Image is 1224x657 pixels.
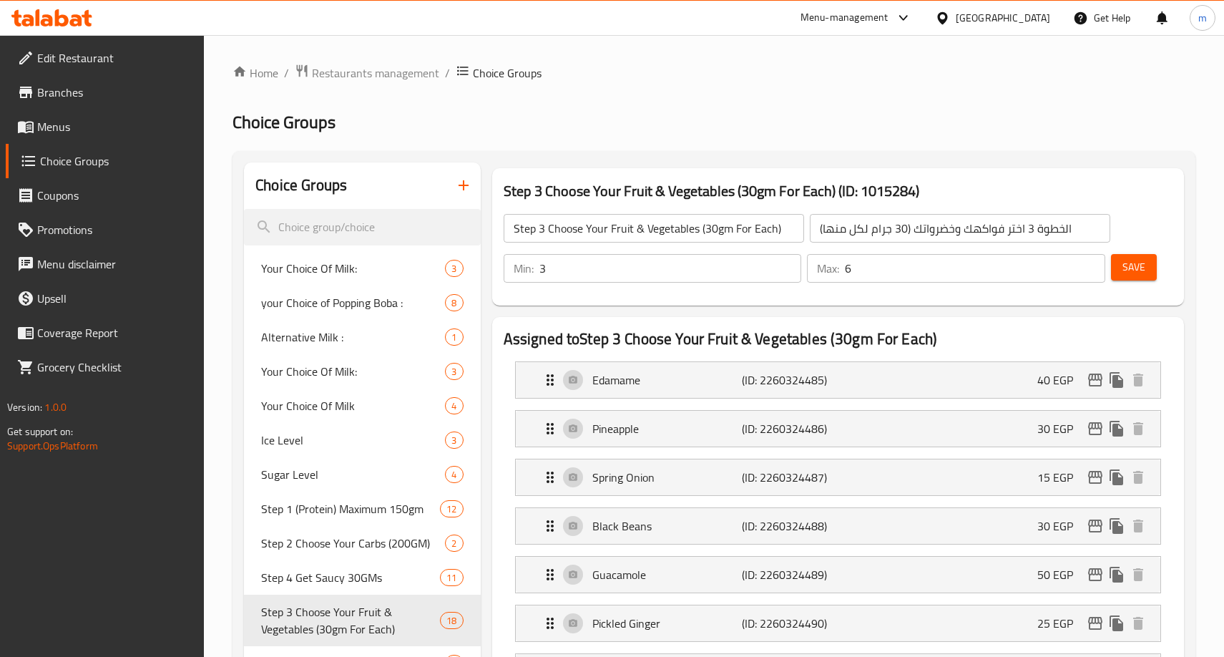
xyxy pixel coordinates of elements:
div: Choices [445,294,463,311]
p: Edamame [592,371,742,389]
div: Choices [440,612,463,629]
div: Choices [445,328,463,346]
button: duplicate [1106,418,1127,439]
div: Alternative Milk :1 [244,320,480,354]
a: Promotions [6,213,205,247]
button: duplicate [1106,564,1127,585]
div: Expand [516,411,1160,447]
button: duplicate [1106,369,1127,391]
p: Pineapple [592,420,742,437]
span: 2 [446,537,462,550]
button: edit [1085,564,1106,585]
span: Promotions [37,221,193,238]
span: Grocery Checklist [37,359,193,376]
a: Branches [6,75,205,109]
a: Choice Groups [6,144,205,178]
div: Choices [445,535,463,552]
div: Choices [445,466,463,483]
p: Guacamole [592,566,742,583]
button: delete [1127,564,1149,585]
h2: Assigned to Step 3 Choose Your Fruit & Vegetables (30gm For Each) [504,328,1172,350]
p: Min: [514,260,534,277]
span: Choice Groups [473,64,542,82]
button: edit [1085,515,1106,537]
div: Choices [440,569,463,586]
span: Alternative Milk : [261,328,445,346]
p: Black Beans [592,517,742,535]
div: Choices [445,397,463,414]
p: 50 EGP [1037,566,1085,583]
a: Coverage Report [6,316,205,350]
span: Save [1122,258,1145,276]
li: Expand [504,453,1172,502]
button: duplicate [1106,515,1127,537]
p: (ID: 2260324488) [742,517,841,535]
button: edit [1085,418,1106,439]
a: Support.OpsPlatform [7,437,98,455]
p: Pickled Ginger [592,615,742,632]
li: Expand [504,356,1172,404]
div: Expand [516,459,1160,495]
button: edit [1085,613,1106,634]
span: Choice Groups [40,152,193,170]
span: Upsell [37,290,193,307]
p: (ID: 2260324487) [742,469,841,486]
button: duplicate [1106,613,1127,634]
p: (ID: 2260324486) [742,420,841,437]
span: 3 [446,262,462,276]
div: Choices [445,363,463,380]
li: Expand [504,502,1172,550]
span: Version: [7,398,42,417]
span: 3 [446,434,462,447]
span: Menu disclaimer [37,255,193,273]
p: Spring Onion [592,469,742,486]
span: Step 4 Get Saucy 30GMs [261,569,440,586]
span: Your Choice Of Milk: [261,363,445,380]
div: Step 2 Choose Your Carbs (200GM)2 [244,526,480,560]
span: Choice Groups [232,106,336,138]
span: Your Choice Of Milk [261,397,445,414]
div: your Choice of Popping Boba :8 [244,286,480,320]
span: 18 [441,614,462,628]
li: Expand [504,599,1172,648]
span: Get support on: [7,422,73,441]
a: Menus [6,109,205,144]
button: duplicate [1106,467,1127,488]
p: Max: [817,260,839,277]
h2: Choice Groups [255,175,347,196]
div: [GEOGRAPHIC_DATA] [956,10,1050,26]
span: Step 2 Choose Your Carbs (200GM) [261,535,445,552]
span: 12 [441,502,462,516]
span: Step 1 (Protein) Maximum 150gm [261,500,440,517]
a: Menu disclaimer [6,247,205,281]
span: 3 [446,365,462,379]
p: 15 EGP [1037,469,1085,486]
span: 11 [441,571,462,585]
p: 25 EGP [1037,615,1085,632]
div: Step 1 (Protein) Maximum 150gm12 [244,492,480,526]
div: Choices [445,432,463,449]
div: Sugar Level4 [244,457,480,492]
li: Expand [504,550,1172,599]
p: (ID: 2260324490) [742,615,841,632]
span: 4 [446,468,462,482]
span: Sugar Level [261,466,445,483]
p: 30 EGP [1037,517,1085,535]
div: Menu-management [801,9,888,26]
button: edit [1085,369,1106,391]
p: 30 EGP [1037,420,1085,437]
a: Coupons [6,178,205,213]
a: Restaurants management [295,64,439,82]
button: edit [1085,467,1106,488]
button: delete [1127,418,1149,439]
h3: Step 3 Choose Your Fruit & Vegetables (30gm For Each) (ID: 1015284) [504,180,1172,203]
div: Your Choice Of Milk4 [244,389,480,423]
p: (ID: 2260324485) [742,371,841,389]
div: Expand [516,557,1160,593]
button: delete [1127,369,1149,391]
button: delete [1127,613,1149,634]
div: Step 4 Get Saucy 30GMs11 [244,560,480,595]
div: Your Choice Of Milk:3 [244,354,480,389]
li: / [445,64,450,82]
span: Step 3 Choose Your Fruit & Vegetables (30gm For Each) [261,603,440,638]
